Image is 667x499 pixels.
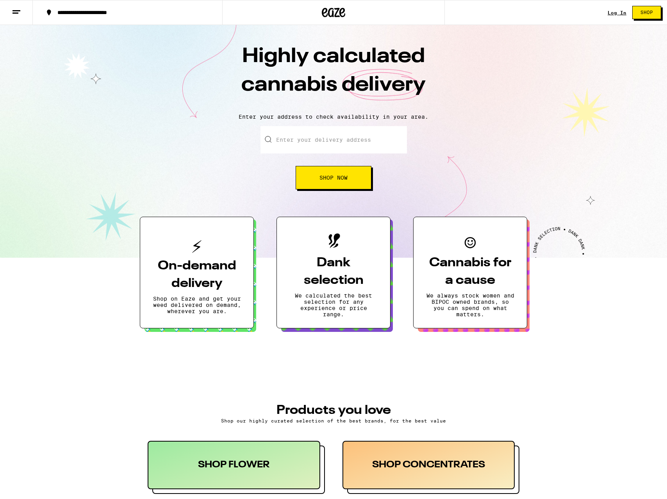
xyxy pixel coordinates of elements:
[426,254,514,289] h3: Cannabis for a cause
[276,217,391,328] button: Dank selectionWe calculated the best selection for any experience or price range.
[289,254,378,289] h3: Dank selection
[626,6,667,19] a: Shop
[413,217,527,328] button: Cannabis for a causeWe always stock women and BIPOC owned brands, so you can spend on what matters.
[197,43,470,107] h1: Highly calculated cannabis delivery
[260,126,407,153] input: Enter your delivery address
[289,292,378,317] p: We calculated the best selection for any experience or price range.
[148,441,320,489] div: SHOP FLOWER
[8,114,659,120] p: Enter your address to check availability in your area.
[342,441,515,489] div: SHOP CONCENTRATES
[148,404,519,417] h3: PRODUCTS YOU LOVE
[632,6,661,19] button: Shop
[148,418,519,423] p: Shop our highly curated selection of the best brands, for the best value
[153,296,241,314] p: Shop on Eaze and get your weed delivered on demand, wherever you are.
[426,292,514,317] p: We always stock women and BIPOC owned brands, so you can spend on what matters.
[153,257,241,292] h3: On-demand delivery
[608,10,626,15] a: Log In
[319,175,348,180] span: Shop Now
[640,10,653,15] span: Shop
[296,166,371,189] button: Shop Now
[342,441,520,494] button: SHOP CONCENTRATES
[140,217,254,328] button: On-demand deliveryShop on Eaze and get your weed delivered on demand, wherever you are.
[148,441,325,494] button: SHOP FLOWER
